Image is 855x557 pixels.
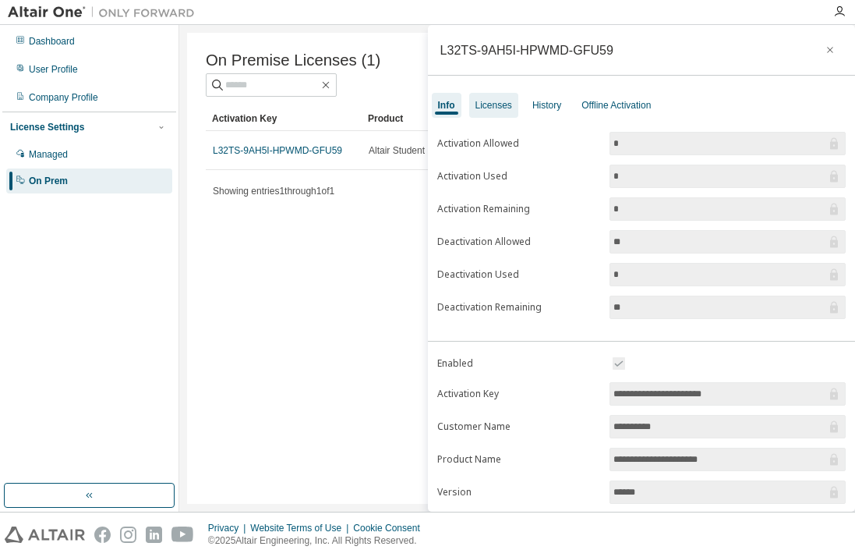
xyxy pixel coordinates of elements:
[368,106,511,131] div: Product
[437,453,601,466] label: Product Name
[29,175,68,187] div: On Prem
[29,91,98,104] div: Company Profile
[213,145,342,156] a: L32TS-9AH5I-HPWMD-GFU59
[369,144,456,157] span: Altair Student Edition
[353,522,429,534] div: Cookie Consent
[208,534,429,548] p: © 2025 Altair Engineering, Inc. All Rights Reserved.
[475,99,512,112] div: Licenses
[5,527,85,543] img: altair_logo.svg
[437,357,601,370] label: Enabled
[581,99,651,112] div: Offline Activation
[250,522,353,534] div: Website Terms of Use
[437,203,601,215] label: Activation Remaining
[146,527,162,543] img: linkedin.svg
[208,522,250,534] div: Privacy
[29,63,78,76] div: User Profile
[437,268,601,281] label: Deactivation Used
[10,121,84,133] div: License Settings
[94,527,111,543] img: facebook.svg
[437,388,601,400] label: Activation Key
[29,35,75,48] div: Dashboard
[437,301,601,314] label: Deactivation Remaining
[171,527,194,543] img: youtube.svg
[206,51,380,69] span: On Premise Licenses (1)
[212,106,355,131] div: Activation Key
[120,527,136,543] img: instagram.svg
[437,170,601,183] label: Activation Used
[437,486,601,498] label: Version
[437,236,601,248] label: Deactivation Allowed
[213,186,334,197] span: Showing entries 1 through 1 of 1
[440,44,613,56] div: L32TS-9AH5I-HPWMD-GFU59
[29,148,68,161] div: Managed
[532,99,561,112] div: History
[437,420,601,433] label: Customer Name
[437,137,601,150] label: Activation Allowed
[438,99,455,112] div: Info
[8,5,203,20] img: Altair One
